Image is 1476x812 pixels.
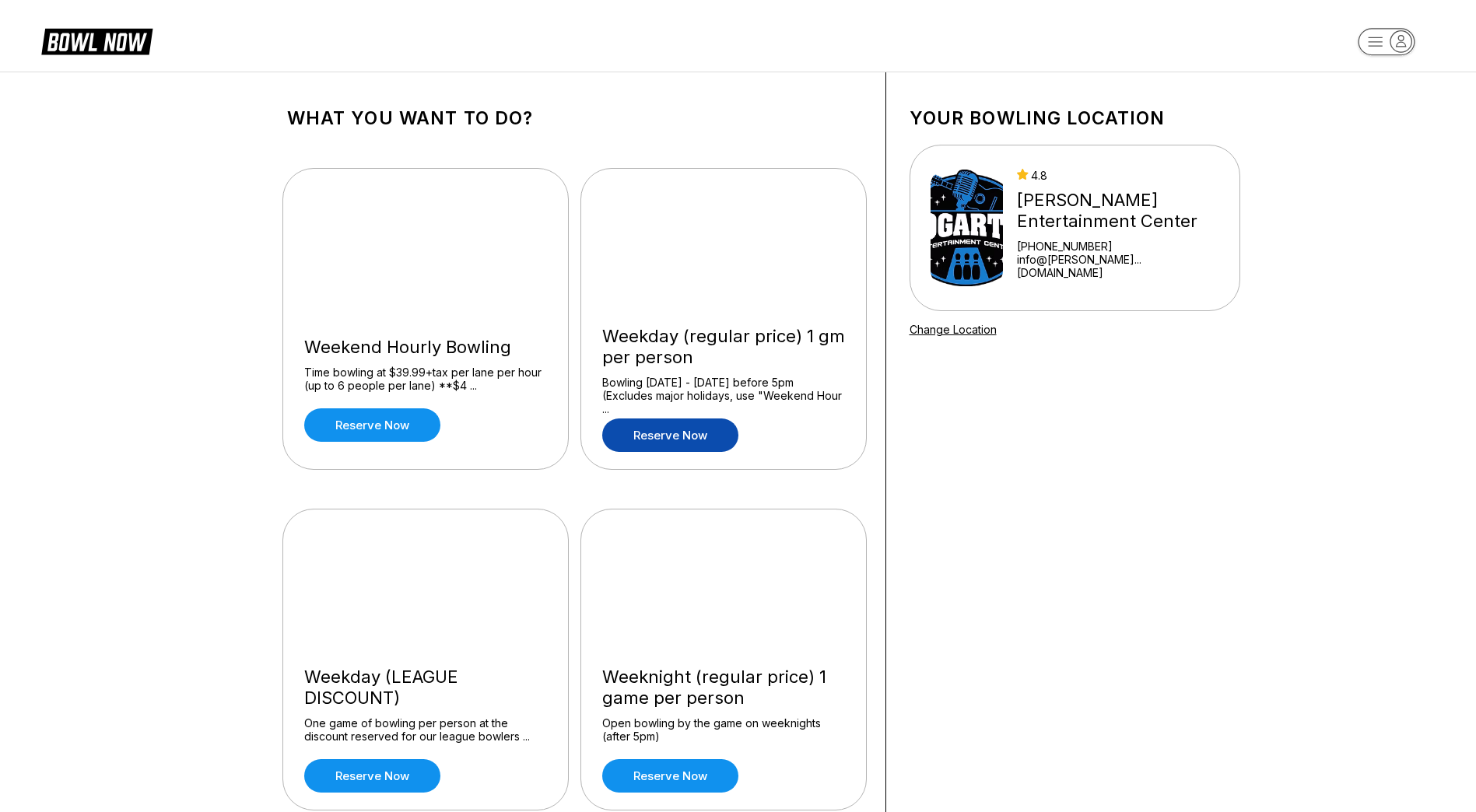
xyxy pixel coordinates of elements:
[910,323,997,336] a: Change Location
[304,759,440,793] a: Reserve now
[304,667,547,709] div: Weekday (LEAGUE DISCOUNT)
[931,170,1003,286] img: Bogart's Entertainment Center
[581,509,868,649] img: Weeknight (regular price) 1 game per person
[1017,253,1219,279] a: info@[PERSON_NAME]...[DOMAIN_NAME]
[602,326,845,368] div: Weekday (regular price) 1 gm per person
[304,408,440,442] a: Reserve now
[910,107,1240,129] h1: Your bowling location
[287,107,862,129] h1: What you want to do?
[602,376,845,403] div: Bowling [DATE] - [DATE] before 5pm (Excludes major holidays, use "Weekend Hour ...
[1017,169,1219,182] div: 4.8
[304,366,547,393] div: Time bowling at $39.99+tax per lane per hour (up to 6 people per lane) **$4 ...
[602,716,845,744] div: Open bowling by the game on weeknights (after 5pm)
[581,169,868,309] img: Weekday (regular price) 1 gm per person
[283,180,570,320] img: Weekend Hourly Bowling
[1017,190,1219,232] div: [PERSON_NAME] Entertainment Center
[283,509,570,649] img: Weekday (LEAGUE DISCOUNT)
[602,759,738,793] a: Reserve now
[304,716,547,744] div: One game of bowling per person at the discount reserved for our league bowlers ...
[602,667,845,709] div: Weeknight (regular price) 1 game per person
[602,418,738,452] a: Reserve now
[304,337,547,358] div: Weekend Hourly Bowling
[1017,240,1219,253] div: [PHONE_NUMBER]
